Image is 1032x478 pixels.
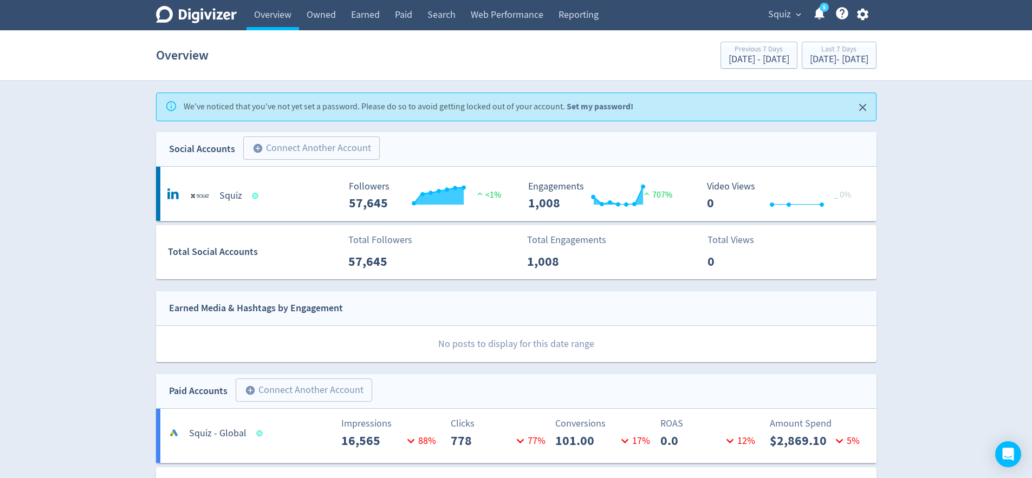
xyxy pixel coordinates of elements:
[660,416,758,431] p: ROAS
[527,233,606,247] p: Total Engagements
[702,181,864,210] svg: Video Views 0
[475,189,485,198] img: positive-performance.svg
[820,3,829,12] a: 5
[228,380,372,402] a: Connect Another Account
[475,189,501,200] span: <1%
[451,431,513,450] p: 778
[341,416,439,431] p: Impressions
[810,45,868,55] div: Last 7 Days
[567,101,633,112] a: Set my password!
[832,434,860,448] p: 5 %
[810,55,868,64] div: [DATE] - [DATE]
[451,416,549,431] p: Clicks
[708,233,770,247] p: Total Views
[768,6,791,23] span: Squiz
[834,189,851,200] span: _ 0%
[189,185,211,207] img: Squiz undefined
[235,138,380,160] a: Connect Another Account
[555,416,653,431] p: Conversions
[157,326,877,362] p: No posts to display for this date range
[729,55,789,64] div: [DATE] - [DATE]
[641,189,672,200] span: 707%
[219,189,242,202] h5: Squiz
[245,385,256,396] span: add_circle
[729,45,789,55] div: Previous 7 Days
[822,4,825,11] text: 5
[794,10,803,19] span: expand_more
[343,181,506,210] svg: Followers ---
[184,96,633,117] div: We've noticed that you've not yet set a password. Please do so to avoid getting locked out of you...
[513,434,546,448] p: 77 %
[189,427,246,440] h5: Squiz - Global
[802,42,877,69] button: Last 7 Days[DATE]- [DATE]
[236,378,372,402] button: Connect Another Account
[169,300,343,316] div: Earned Media & Hashtags by Engagement
[527,252,589,271] p: 1,008
[660,431,723,450] p: 0.0
[348,233,412,247] p: Total Followers
[708,252,770,271] p: 0
[341,431,404,450] p: 16,565
[169,141,235,157] div: Social Accounts
[523,181,685,210] svg: Engagements 1,008
[252,193,261,199] span: Data last synced: 20 Aug 2025, 7:01am (AEST)
[256,430,265,436] span: Data last synced: 19 Aug 2025, 12:01pm (AEST)
[770,416,868,431] p: Amount Spend
[243,136,380,160] button: Connect Another Account
[641,189,652,198] img: positive-performance.svg
[721,42,797,69] button: Previous 7 Days[DATE] - [DATE]
[156,167,877,221] a: Squiz undefinedSquiz Followers --- Followers 57,645 <1% Engagements 1,008 Engagements 1,008 707% ...
[156,409,877,463] a: Squiz - GlobalImpressions16,56588%Clicks77877%Conversions101.0017%ROAS0.012%Amount Spend$2,869.105%
[555,431,618,450] p: 101.00
[723,434,755,448] p: 12 %
[770,431,832,450] p: $2,869.10
[854,99,872,116] button: Close
[169,383,228,399] div: Paid Accounts
[156,38,209,73] h1: Overview
[252,143,263,154] span: add_circle
[995,441,1021,467] div: Open Intercom Messenger
[168,244,341,260] div: Total Social Accounts
[618,434,650,448] p: 17 %
[348,252,411,271] p: 57,645
[764,6,804,23] button: Squiz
